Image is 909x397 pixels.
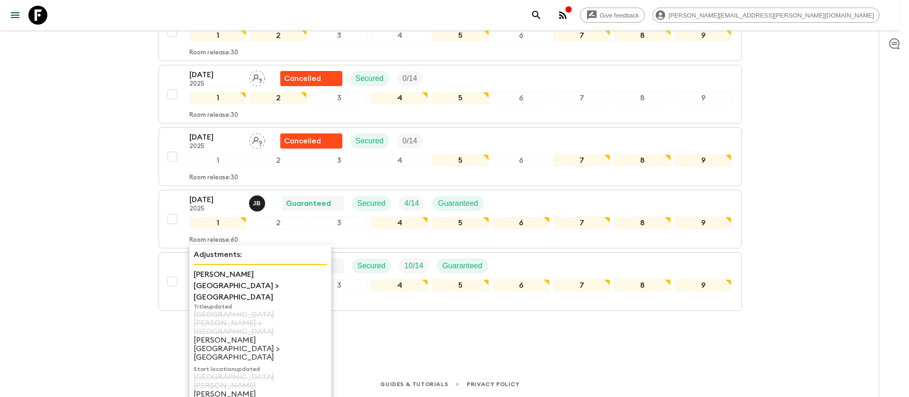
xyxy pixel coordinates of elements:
p: Secured [357,260,386,272]
div: 5 [432,92,489,104]
div: Flash Pack cancellation [280,71,342,86]
div: 7 [553,279,610,291]
div: 4 [371,154,428,167]
div: 1 [189,154,246,167]
div: 4 [371,279,428,291]
button: menu [6,6,25,25]
div: 9 [675,92,731,104]
p: 4 / 14 [404,198,419,209]
p: 0 / 14 [402,73,417,84]
p: [GEOGRAPHIC_DATA][PERSON_NAME] > [GEOGRAPHIC_DATA] [194,310,327,336]
p: Room release: 30 [189,112,238,119]
span: Assign pack leader [249,136,265,143]
div: 3 [311,29,367,42]
div: 9 [675,29,731,42]
div: 2 [250,154,307,167]
p: Room release: 30 [189,49,238,57]
div: 8 [614,154,671,167]
span: [PERSON_NAME][EMAIL_ADDRESS][PERSON_NAME][DOMAIN_NAME] [663,12,879,19]
div: 6 [493,279,550,291]
p: 2025 [189,143,241,150]
p: Guaranteed [286,198,331,209]
p: [DATE] [189,69,241,80]
div: 3 [311,217,367,229]
p: Cancelled [284,73,321,84]
div: 6 [493,217,550,229]
p: Secured [356,135,384,147]
p: [PERSON_NAME][GEOGRAPHIC_DATA] > [GEOGRAPHIC_DATA] [194,336,327,362]
p: Cancelled [284,135,321,147]
p: [DATE] [189,132,241,143]
span: Joe Bernini [249,198,267,206]
div: 3 [311,154,367,167]
span: Give feedback [595,12,644,19]
div: 1 [189,217,246,229]
div: 6 [493,154,550,167]
div: 9 [675,154,731,167]
a: Privacy Policy [467,379,519,389]
span: Assign pack leader [249,73,265,81]
div: 8 [614,217,671,229]
div: 9 [675,279,731,291]
div: 5 [432,279,489,291]
div: 8 [614,29,671,42]
div: Trip Fill [399,196,425,211]
div: 1 [189,29,246,42]
div: 3 [311,92,367,104]
div: 2 [250,217,307,229]
div: 7 [553,29,610,42]
div: 2 [250,92,307,104]
div: 6 [493,29,550,42]
div: 3 [311,279,367,291]
p: Start location updated [194,365,327,373]
div: Trip Fill [397,71,423,86]
p: Room release: 30 [189,174,238,182]
div: 7 [553,217,610,229]
p: [PERSON_NAME][GEOGRAPHIC_DATA] > [GEOGRAPHIC_DATA] [194,269,327,303]
p: [DATE] [189,194,241,205]
div: Trip Fill [399,258,429,273]
div: 4 [371,92,428,104]
div: 7 [553,92,610,104]
p: Adjustments: [194,249,327,260]
div: Trip Fill [397,133,423,149]
p: Guaranteed [442,260,482,272]
div: Flash Pack cancellation [280,133,342,149]
p: 0 / 14 [402,135,417,147]
p: Guaranteed [438,198,478,209]
p: Title updated [194,303,327,310]
div: 4 [371,29,428,42]
div: 9 [675,217,731,229]
div: 5 [432,217,489,229]
p: 2025 [189,80,241,88]
p: Secured [356,73,384,84]
p: 10 / 14 [404,260,423,272]
div: 8 [614,92,671,104]
div: 1 [189,92,246,104]
div: 2 [250,29,307,42]
p: 2025 [189,205,241,213]
div: 6 [493,92,550,104]
p: J B [253,200,261,207]
a: Guides & Tutorials [380,379,448,389]
p: Secured [357,198,386,209]
div: 5 [432,154,489,167]
button: search adventures [527,6,546,25]
p: [GEOGRAPHIC_DATA][PERSON_NAME] [194,373,327,390]
div: 5 [432,29,489,42]
div: 8 [614,279,671,291]
div: 4 [371,217,428,229]
p: Room release: 60 [189,237,238,244]
div: 7 [553,154,610,167]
